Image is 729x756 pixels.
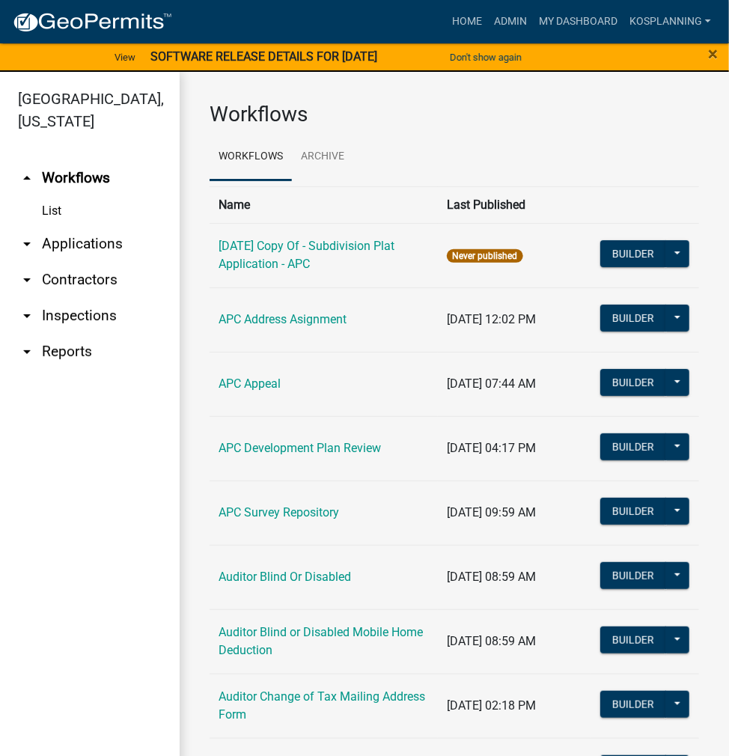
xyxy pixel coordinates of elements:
[600,627,666,653] button: Builder
[18,169,36,187] i: arrow_drop_up
[150,49,378,64] strong: SOFTWARE RELEASE DETAILS FOR [DATE]
[18,235,36,253] i: arrow_drop_down
[447,312,536,326] span: [DATE] 12:02 PM
[600,562,666,589] button: Builder
[109,45,141,70] a: View
[438,186,591,223] th: Last Published
[447,634,536,648] span: [DATE] 08:59 AM
[219,441,381,455] a: APC Development Plan Review
[447,377,536,391] span: [DATE] 07:44 AM
[219,239,394,271] a: [DATE] Copy Of - Subdivision Plat Application - APC
[444,45,528,70] button: Don't show again
[600,369,666,396] button: Builder
[18,271,36,289] i: arrow_drop_down
[219,312,347,326] a: APC Address Asignment
[708,43,718,64] span: ×
[533,7,623,36] a: My Dashboard
[447,441,536,455] span: [DATE] 04:17 PM
[447,698,536,713] span: [DATE] 02:18 PM
[219,570,351,584] a: Auditor Blind Or Disabled
[18,307,36,325] i: arrow_drop_down
[210,186,438,223] th: Name
[488,7,533,36] a: Admin
[447,249,522,263] span: Never published
[219,377,281,391] a: APC Appeal
[708,45,718,63] button: Close
[447,505,536,519] span: [DATE] 09:59 AM
[600,498,666,525] button: Builder
[210,133,292,181] a: Workflows
[623,7,717,36] a: kosplanning
[447,570,536,584] span: [DATE] 08:59 AM
[600,691,666,718] button: Builder
[600,240,666,267] button: Builder
[18,343,36,361] i: arrow_drop_down
[219,689,425,722] a: Auditor Change of Tax Mailing Address Form
[600,305,666,332] button: Builder
[219,505,339,519] a: APC Survey Repository
[219,625,423,657] a: Auditor Blind or Disabled Mobile Home Deduction
[210,102,699,127] h3: Workflows
[600,433,666,460] button: Builder
[292,133,353,181] a: Archive
[446,7,488,36] a: Home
